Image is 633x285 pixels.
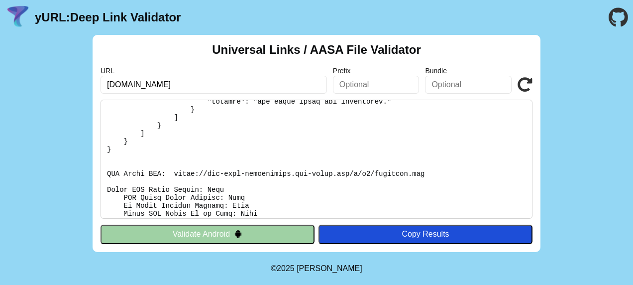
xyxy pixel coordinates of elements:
[297,264,362,273] a: Michael Ibragimchayev's Personal Site
[271,252,362,285] footer: ©
[101,67,327,75] label: URL
[234,230,242,238] img: droidIcon.svg
[212,43,421,57] h2: Universal Links / AASA File Validator
[318,225,532,244] button: Copy Results
[5,4,31,30] img: yURL Logo
[35,10,181,24] a: yURL:Deep Link Validator
[323,230,527,239] div: Copy Results
[101,100,532,219] pre: Lorem ipsu do: sitam://consecte.adi/.elit-seddo/eiusm-tem-inci-utlaboreetd Ma Aliquaen: Admi Veni...
[277,264,295,273] span: 2025
[333,76,420,94] input: Optional
[333,67,420,75] label: Prefix
[101,225,315,244] button: Validate Android
[425,76,512,94] input: Optional
[425,67,512,75] label: Bundle
[101,76,327,94] input: Required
